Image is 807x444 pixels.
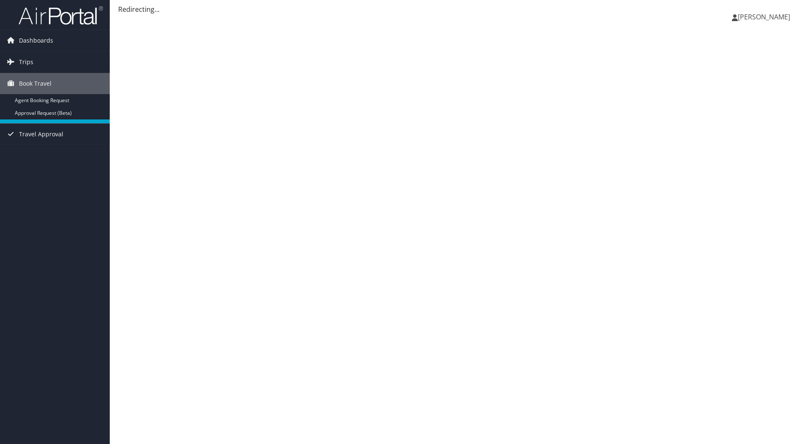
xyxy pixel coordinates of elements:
[19,124,63,145] span: Travel Approval
[19,51,33,73] span: Trips
[19,73,51,94] span: Book Travel
[19,30,53,51] span: Dashboards
[732,4,799,30] a: [PERSON_NAME]
[118,4,799,14] div: Redirecting...
[738,12,790,22] span: [PERSON_NAME]
[19,5,103,25] img: airportal-logo.png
